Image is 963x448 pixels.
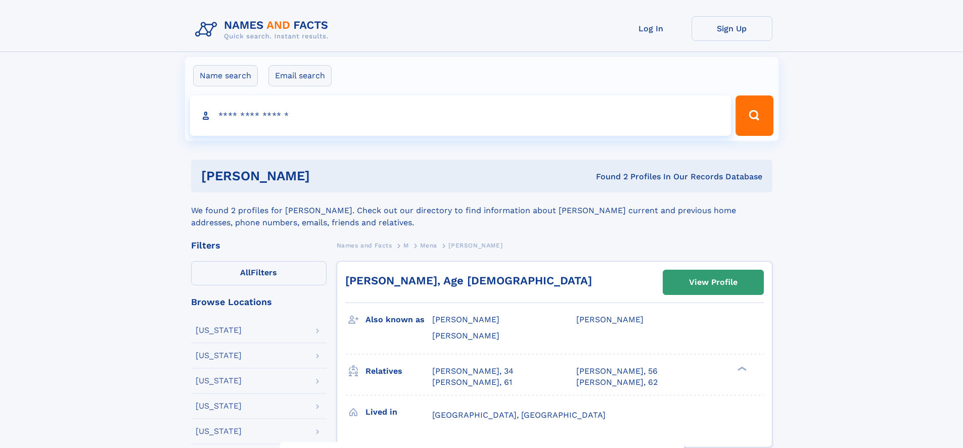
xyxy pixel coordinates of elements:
[576,315,644,324] span: [PERSON_NAME]
[196,427,242,435] div: [US_STATE]
[196,402,242,410] div: [US_STATE]
[403,239,409,252] a: M
[201,170,453,182] h1: [PERSON_NAME]
[420,242,437,249] span: Mena
[576,366,658,377] a: [PERSON_NAME], 56
[735,365,747,372] div: ❯
[736,95,773,136] button: Search Button
[240,268,251,277] span: All
[365,363,432,380] h3: Relatives
[337,239,392,252] a: Names and Facts
[191,297,327,307] div: Browse Locations
[576,377,658,388] a: [PERSON_NAME], 62
[432,377,512,388] a: [PERSON_NAME], 61
[365,404,432,421] h3: Lived in
[689,271,738,294] div: View Profile
[448,242,502,249] span: [PERSON_NAME]
[432,366,514,377] a: [PERSON_NAME], 34
[193,65,258,86] label: Name search
[345,274,592,287] a: [PERSON_NAME], Age [DEMOGRAPHIC_DATA]
[191,261,327,285] label: Filters
[403,242,409,249] span: M
[191,16,337,43] img: Logo Names and Facts
[365,311,432,328] h3: Also known as
[611,16,692,41] a: Log In
[268,65,332,86] label: Email search
[196,377,242,385] div: [US_STATE]
[196,326,242,334] div: [US_STATE]
[196,352,242,360] div: [US_STATE]
[453,171,762,182] div: Found 2 Profiles In Our Records Database
[432,410,606,420] span: [GEOGRAPHIC_DATA], [GEOGRAPHIC_DATA]
[190,95,731,136] input: search input
[191,241,327,250] div: Filters
[432,331,499,340] span: [PERSON_NAME]
[420,239,437,252] a: Mena
[663,270,763,294] a: View Profile
[692,16,772,41] a: Sign Up
[191,192,772,229] div: We found 2 profiles for [PERSON_NAME]. Check out our directory to find information about [PERSON_...
[432,315,499,324] span: [PERSON_NAME]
